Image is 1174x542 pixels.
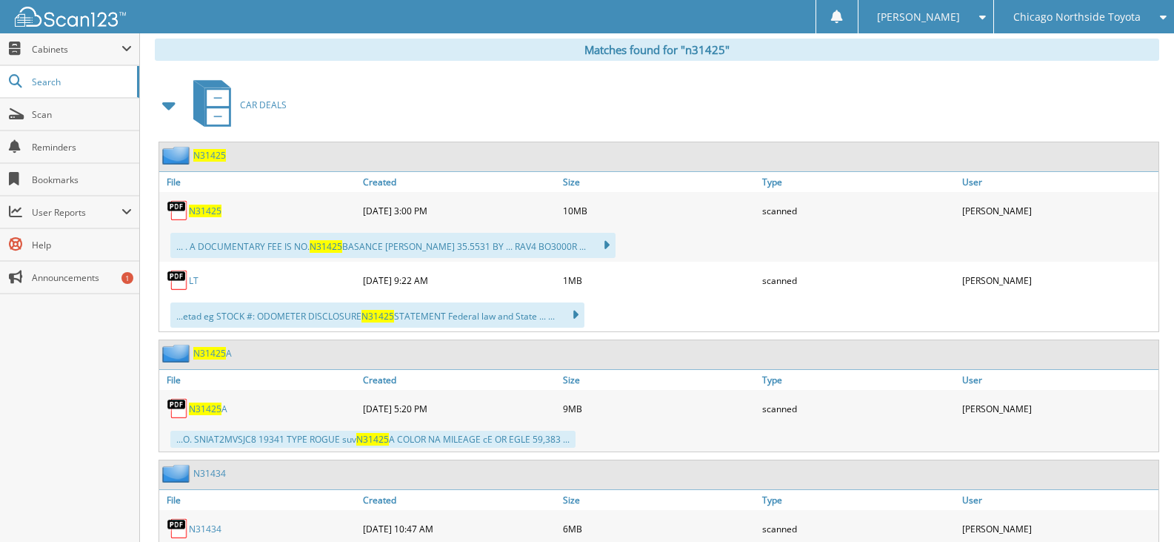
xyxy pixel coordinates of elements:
[559,394,759,423] div: 9MB
[958,370,1158,390] a: User
[189,205,221,217] a: N31425
[189,274,199,287] a: LT
[193,347,232,360] a: N31425A
[359,394,559,423] div: [DATE] 5:20 PM
[758,394,958,423] div: scanned
[310,240,342,253] span: N31425
[240,99,287,111] span: CAR DEALS
[559,172,759,192] a: Size
[170,233,616,258] div: ... . A DOCUMENTARY FEE IS NO. BASANCE [PERSON_NAME] 35.5531 BY ... RAV4 BO3000R ...
[155,39,1159,61] div: Matches found for "n31425"
[1013,13,1141,22] span: Chicago Northside Toyota
[958,394,1158,423] div: [PERSON_NAME]
[559,196,759,225] div: 10MB
[359,490,559,510] a: Created
[189,403,227,415] a: N31425A
[193,149,226,162] a: N31425
[958,265,1158,295] div: [PERSON_NAME]
[193,467,226,480] a: N31434
[170,303,584,328] div: ...etad eg STOCK #: ODOMETER DISCLOSURE STATEMENT Federal law and State ... ...
[15,7,126,27] img: scan123-logo-white.svg
[758,370,958,390] a: Type
[559,265,759,295] div: 1MB
[361,310,394,323] span: N31425
[159,490,359,510] a: File
[758,172,958,192] a: Type
[189,523,221,535] a: N31434
[162,464,193,483] img: folder2.png
[193,347,226,360] span: N31425
[32,206,121,219] span: User Reports
[32,43,121,56] span: Cabinets
[359,196,559,225] div: [DATE] 3:00 PM
[758,490,958,510] a: Type
[559,370,759,390] a: Size
[184,76,287,134] a: CAR DEALS
[167,269,189,291] img: PDF.png
[758,196,958,225] div: scanned
[32,271,132,284] span: Announcements
[32,141,132,153] span: Reminders
[958,172,1158,192] a: User
[359,265,559,295] div: [DATE] 9:22 AM
[32,76,130,88] span: Search
[167,199,189,222] img: PDF.png
[162,146,193,165] img: folder2.png
[121,272,133,284] div: 1
[170,431,576,448] div: ...O. SNIAT2MVSJC8 19341 TYPE ROGUE suv A COLOR NA MILEAGE cE OR EGLE 59,383 ...
[167,518,189,540] img: PDF.png
[159,172,359,192] a: File
[758,265,958,295] div: scanned
[189,403,221,415] span: N31425
[559,490,759,510] a: Size
[877,13,960,22] span: [PERSON_NAME]
[958,196,1158,225] div: [PERSON_NAME]
[359,370,559,390] a: Created
[159,370,359,390] a: File
[167,397,189,420] img: PDF.png
[356,433,389,446] span: N31425
[359,172,559,192] a: Created
[162,344,193,363] img: folder2.png
[32,239,132,251] span: Help
[32,173,132,186] span: Bookmarks
[32,108,132,121] span: Scan
[958,490,1158,510] a: User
